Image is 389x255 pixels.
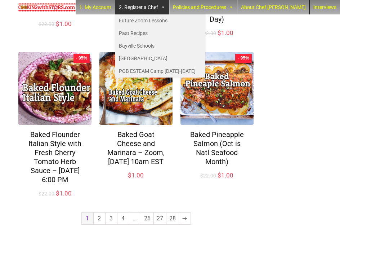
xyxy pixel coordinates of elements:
img: Baked Flounder Italian Style with Fresh Cherry Tomato Herb Sauce – Mon.Feb.1st @ 6:00 PM [18,52,91,125]
a: [GEOGRAPHIC_DATA] [115,52,205,65]
span: $ [200,173,203,179]
a: Page 2 [94,213,105,224]
a: Page 26 [141,213,153,224]
span: $ [218,29,221,36]
a: Page 4 [117,213,129,224]
span: … [129,213,141,224]
bdi: 22.00 [200,173,216,179]
img: Baked Pineapple Salmon (Oct is Natl Seafood Month) [180,52,254,125]
bdi: 22.00 [39,21,54,27]
span: $ [56,20,59,27]
span: $ [39,21,41,27]
bdi: 1.00 [56,190,72,197]
span: - 95% [238,56,249,61]
a: POB ESTEAM Camp [DATE]-[DATE] [115,65,205,78]
a: Baked Pineapple Salmon (Oct is Natl Seafood Month) [190,130,244,166]
img: Baked Goat Cheese and Marinara – Zoom, Sunday April 14, 2024 at 10am EST [99,52,173,125]
nav: Product Pagination [18,212,254,237]
bdi: 1.00 [218,29,233,36]
a: Page 27 [154,213,166,224]
a: Future Zoom Lessons [115,14,205,27]
img: Chef Paula's Cooking With Stars [18,3,76,12]
bdi: 22.00 [39,191,54,197]
span: $ [56,190,59,197]
a: Baked Flounder Italian Style with Fresh Cherry Tomato Herb Sauce – [DATE] 6:00 PM [28,130,81,184]
bdi: 1.00 [218,172,233,179]
a: → [179,213,191,224]
a: Page 3 [106,213,117,224]
span: $ [128,172,131,179]
span: $ [218,172,221,179]
a: Bayville Schools [115,40,205,52]
a: Baked Goat Cheese and Marinara – Zoom, [DATE] 10am EST [107,130,165,166]
a: Past Recipes [115,27,205,40]
bdi: 22.00 [200,30,216,36]
span: $ [39,191,41,197]
span: - 95% [76,56,87,61]
bdi: 1.00 [128,172,144,179]
bdi: 1.00 [56,20,72,27]
a: Page 28 [166,213,179,224]
span: Page 1 [82,213,93,224]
